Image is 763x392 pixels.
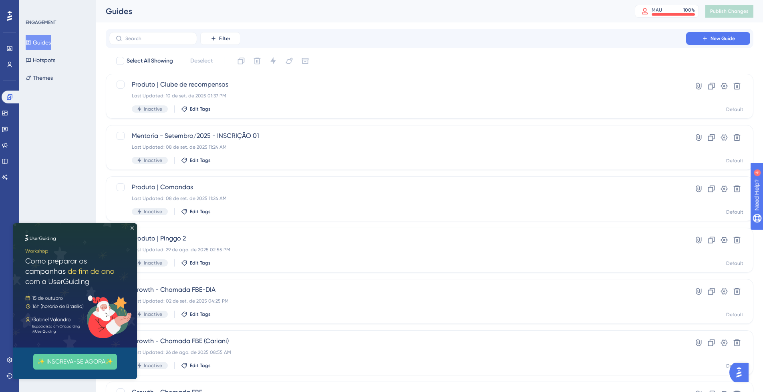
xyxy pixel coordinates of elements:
[132,93,663,99] div: Last Updated: 10 de set. de 2025 01:37 PM
[726,260,743,267] div: Default
[132,131,663,141] span: Mentoria - Setembro/2025 - INSCRIÇÃO 01
[56,4,58,10] div: 4
[132,349,663,356] div: Last Updated: 26 de ago. de 2025 08:55 AM
[144,362,162,369] span: Inactive
[726,209,743,215] div: Default
[190,260,211,266] span: Edit Tags
[144,208,162,215] span: Inactive
[190,311,211,317] span: Edit Tags
[652,7,662,13] div: MAU
[144,157,162,164] span: Inactive
[181,311,211,317] button: Edit Tags
[190,157,211,164] span: Edit Tags
[127,56,173,66] span: Select All Showing
[181,208,211,215] button: Edit Tags
[132,336,663,346] span: Growth - Chamada FBE (Cariani)
[144,311,162,317] span: Inactive
[729,360,753,384] iframe: UserGuiding AI Assistant Launcher
[132,247,663,253] div: Last Updated: 29 de ago. de 2025 02:55 PM
[219,35,230,42] span: Filter
[183,54,220,68] button: Deselect
[683,7,695,13] div: 100 %
[726,158,743,164] div: Default
[132,144,663,150] div: Last Updated: 08 de set. de 2025 11:24 AM
[181,106,211,112] button: Edit Tags
[726,311,743,318] div: Default
[132,285,663,295] span: Growth - Chamada FBE-DIA
[200,32,240,45] button: Filter
[132,80,663,89] span: Produto | Clube de recompensas
[125,36,190,41] input: Search
[190,362,211,369] span: Edit Tags
[132,182,663,192] span: Produto | Comandas
[710,8,749,14] span: Publish Changes
[26,71,53,85] button: Themes
[726,106,743,113] div: Default
[711,35,735,42] span: New Guide
[19,2,50,12] span: Need Help?
[144,106,162,112] span: Inactive
[106,6,615,17] div: Guides
[726,363,743,369] div: Default
[132,298,663,304] div: Last Updated: 02 de set. de 2025 04:25 PM
[26,53,55,67] button: Hotspots
[20,131,104,146] button: ✨ INSCREVA-SE AGORA✨
[190,56,213,66] span: Deselect
[132,195,663,202] div: Last Updated: 08 de set. de 2025 11:24 AM
[686,32,750,45] button: New Guide
[144,260,162,266] span: Inactive
[26,35,51,50] button: Guides
[26,19,56,26] div: ENGAGEMENT
[181,157,211,164] button: Edit Tags
[190,208,211,215] span: Edit Tags
[190,106,211,112] span: Edit Tags
[181,260,211,266] button: Edit Tags
[132,234,663,243] span: Produto | Pinggo 2
[705,5,753,18] button: Publish Changes
[181,362,211,369] button: Edit Tags
[118,3,121,6] div: Close Preview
